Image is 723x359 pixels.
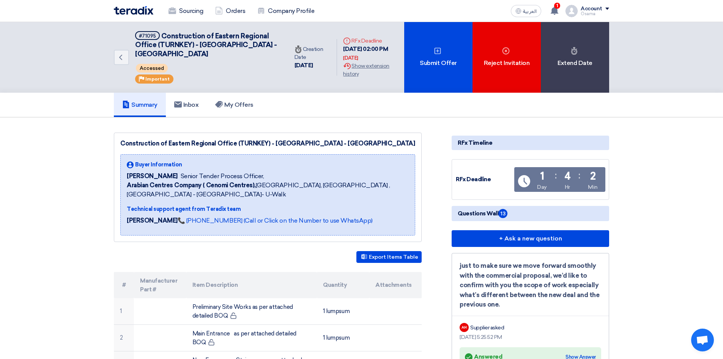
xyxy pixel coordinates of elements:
a: My Offers [207,93,262,117]
span: Important [145,76,170,82]
td: Preliminary Site Works as per attached detailed BOQ [186,298,317,325]
div: Hr [565,183,570,191]
span: العربية [523,9,537,14]
span: 13 [498,209,507,218]
button: Export Items Table [356,251,422,263]
span: Buyer Information [135,161,182,169]
h5: Inbox [174,101,199,109]
div: just to make sure we move forward smoothly with the commercial proposal, we’d like to confirm wit... [460,261,601,310]
div: Submit Offer [404,22,473,93]
div: [DATE] 02:00 PM [343,45,398,62]
img: profile_test.png [565,5,578,17]
h5: Summary [122,101,158,109]
span: [GEOGRAPHIC_DATA], [GEOGRAPHIC_DATA] ,[GEOGRAPHIC_DATA] - [GEOGRAPHIC_DATA]- U-Walk [127,181,409,199]
button: العربية [511,5,541,17]
div: Account [581,6,602,12]
a: Orders [209,3,251,19]
td: 2 [114,325,134,351]
div: Day [537,183,547,191]
h5: Construction of Eastern Regional Office (TURNKEY) - Nakheel Mall - Dammam [135,31,279,59]
a: 📞 [PHONE_NUMBER] (Call or Click on the Number to use WhatsApp) [178,217,373,224]
a: Sourcing [162,3,209,19]
a: Open chat [691,329,714,351]
td: 1 lumpsum [317,325,369,351]
div: 1 [540,171,544,182]
div: Supplier asked [470,324,504,332]
th: Manufacturer Part # [134,272,186,298]
div: RFx Deadline [456,175,513,184]
div: #71095 [139,33,156,38]
a: Summary [114,93,166,117]
td: 1 lumpsum [317,298,369,325]
span: Construction of Eastern Regional Office (TURNKEY) - [GEOGRAPHIC_DATA] - [GEOGRAPHIC_DATA] [135,32,277,58]
th: Quantity [317,272,369,298]
a: Inbox [166,93,207,117]
span: Accessed [136,64,168,73]
div: Reject Invitation [473,22,541,93]
div: Osama [581,12,609,16]
span: Questions Wall [458,209,507,218]
div: Creation Date [295,45,331,61]
div: AH [460,323,469,332]
div: : [578,169,580,182]
div: 2 [590,171,596,182]
div: Construction of Eastern Regional Office (TURNKEY) - [GEOGRAPHIC_DATA] - [GEOGRAPHIC_DATA] [120,139,415,148]
td: 1 [114,298,134,325]
div: RFx Timeline [452,136,609,150]
span: [PERSON_NAME] [127,172,178,181]
div: RFx Deadline [343,37,398,45]
div: [DATE] [295,61,331,70]
button: + Ask a new question [452,230,609,247]
div: [DATE] [343,54,358,62]
span: Senior Tender Process Officer, [181,172,264,181]
th: # [114,272,134,298]
div: Technical support agent from Teradix team [127,205,409,213]
div: Extend Date [541,22,609,93]
div: Show extension history [343,62,398,78]
div: Min [588,183,598,191]
b: Arabian Centres Company ( Cenomi Centres), [127,182,256,189]
td: Main Entrance as per attached detailed BOQ [186,325,317,351]
th: Attachments [369,272,422,298]
a: Company Profile [251,3,320,19]
div: : [555,169,557,182]
img: Teradix logo [114,6,153,15]
span: 1 [554,3,560,9]
div: [DATE] 5:25:52 PM [460,333,601,341]
div: 4 [564,171,571,182]
th: Item Description [186,272,317,298]
strong: [PERSON_NAME] [127,217,178,224]
h5: My Offers [215,101,254,109]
